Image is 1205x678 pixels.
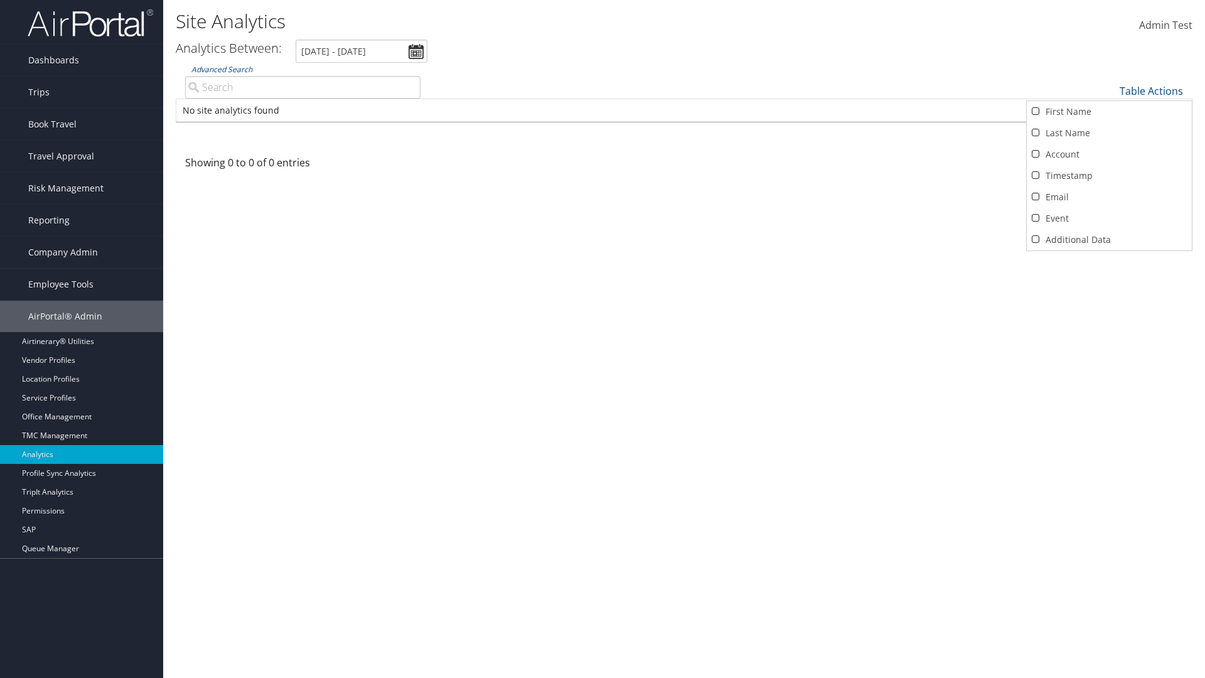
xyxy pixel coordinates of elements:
a: Account [1027,144,1192,165]
a: First Name [1027,101,1192,122]
a: Last Name [1027,122,1192,144]
a: Additional Data [1027,229,1192,250]
span: Trips [28,77,50,108]
span: Reporting [28,205,70,236]
a: Timestamp [1027,165,1192,186]
a: Event [1027,208,1192,229]
span: Travel Approval [28,141,94,172]
span: Book Travel [28,109,77,140]
span: Risk Management [28,173,104,204]
img: airportal-logo.png [28,8,153,38]
span: Company Admin [28,237,98,268]
span: Employee Tools [28,269,94,300]
a: Email [1027,186,1192,208]
span: Dashboards [28,45,79,76]
span: AirPortal® Admin [28,301,102,332]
